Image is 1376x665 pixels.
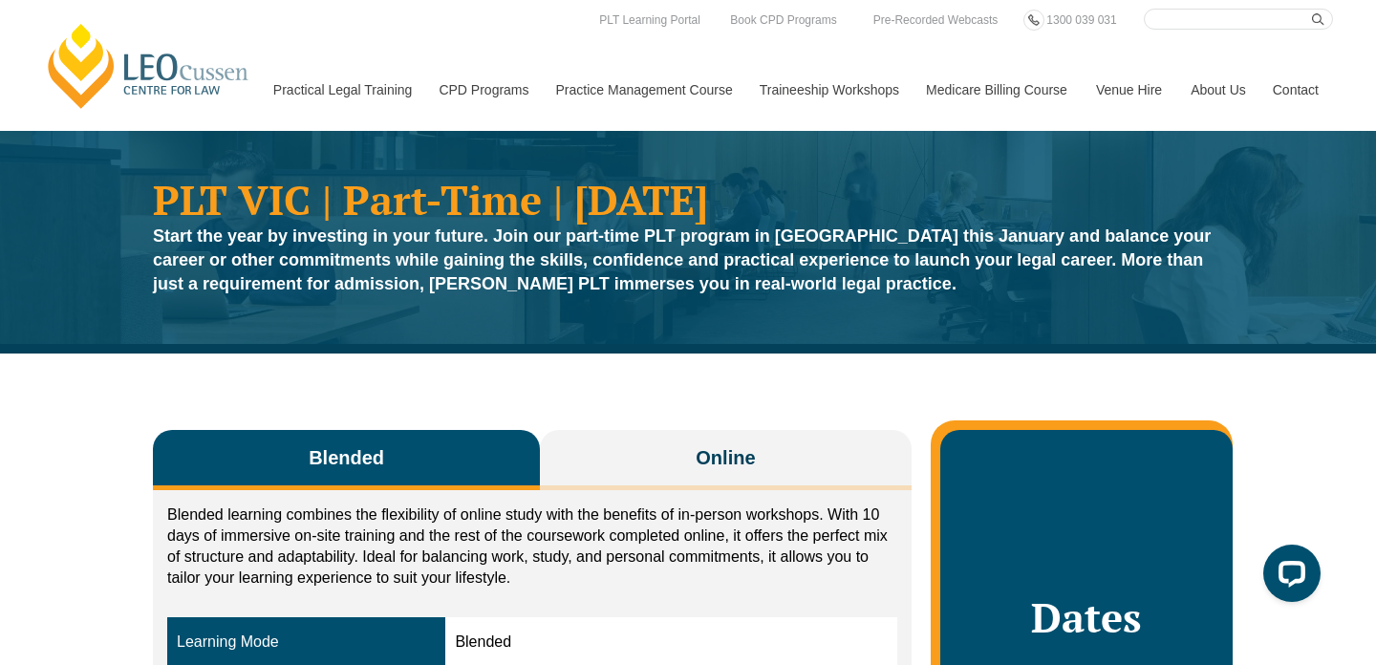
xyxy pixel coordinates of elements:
a: Traineeship Workshops [745,49,912,131]
a: Practice Management Course [542,49,745,131]
a: Book CPD Programs [725,10,841,31]
a: Pre-Recorded Webcasts [869,10,1003,31]
a: 1300 039 031 [1042,10,1121,31]
p: Blended learning combines the flexibility of online study with the benefits of in-person workshop... [167,504,897,589]
a: [PERSON_NAME] Centre for Law [43,21,254,111]
strong: Start the year by investing in your future. Join our part-time PLT program in [GEOGRAPHIC_DATA] t... [153,226,1211,293]
iframe: LiveChat chat widget [1248,537,1328,617]
a: Practical Legal Training [259,49,425,131]
h2: Dates [959,593,1214,641]
a: CPD Programs [424,49,541,131]
span: Online [696,444,755,471]
div: Blended [455,632,887,654]
div: Learning Mode [177,632,436,654]
a: Medicare Billing Course [912,49,1082,131]
a: About Us [1176,49,1258,131]
a: Venue Hire [1082,49,1176,131]
span: Blended [309,444,384,471]
a: Contact [1258,49,1333,131]
h1: PLT VIC | Part-Time | [DATE] [153,179,1223,220]
a: PLT Learning Portal [594,10,705,31]
span: 1300 039 031 [1046,13,1116,27]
